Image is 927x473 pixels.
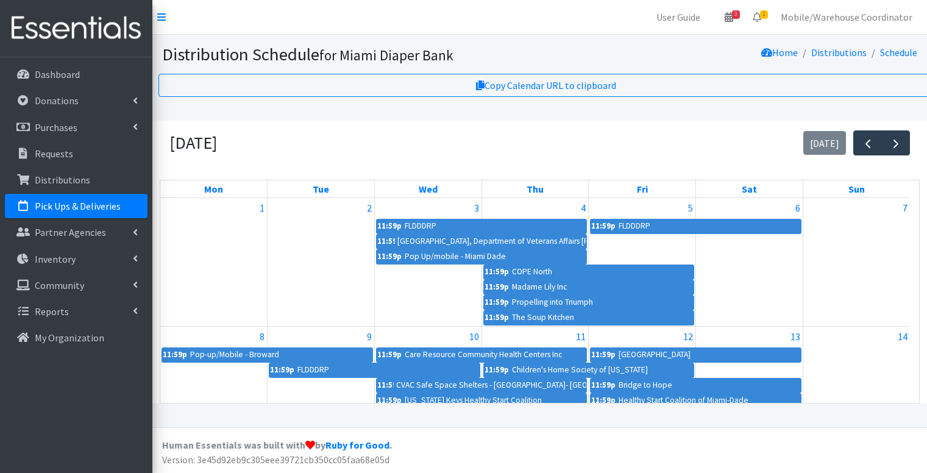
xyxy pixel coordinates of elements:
[5,88,147,113] a: Donations
[771,5,922,29] a: Mobile/Warehouse Coordinator
[483,265,694,279] a: 11:59pCOPE North
[162,44,599,65] h1: Distribution Schedule
[377,379,394,392] div: 11:59p
[377,235,395,248] div: 11:59p
[900,198,910,218] a: September 7, 2025
[788,327,803,346] a: September 13, 2025
[35,226,106,238] p: Partner Agencies
[681,327,695,346] a: September 12, 2025
[202,180,226,197] a: Monday
[416,180,440,197] a: Wednesday
[319,46,453,64] small: for Miami Diaper Bank
[524,180,546,197] a: Thursday
[35,94,79,107] p: Donations
[5,299,147,324] a: Reports
[846,180,867,197] a: Sunday
[35,305,69,318] p: Reports
[811,46,867,59] a: Distributions
[257,198,267,218] a: September 1, 2025
[590,393,801,408] a: 11:59pHealthy Start Coalition of Miami-Dade
[696,198,803,327] td: September 6, 2025
[404,348,563,361] div: Care Resource Community Health Centers Inc
[257,327,267,346] a: September 8, 2025
[162,439,392,451] strong: Human Essentials was built with by .
[268,198,375,327] td: September 2, 2025
[590,347,801,362] a: 11:59p[GEOGRAPHIC_DATA]
[574,327,588,346] a: September 11, 2025
[35,174,90,186] p: Distributions
[377,394,402,407] div: 11:59p
[376,347,587,362] a: 11:59pCare Resource Community Health Centers Inc
[618,379,673,392] div: Bridge to Hope
[578,198,588,218] a: September 4, 2025
[5,247,147,271] a: Inventory
[404,394,542,407] div: [US_STATE] Keys Healthy Start Coalition
[160,327,268,471] td: September 8, 2025
[853,130,882,155] button: Previous month
[374,327,481,471] td: September 10, 2025
[511,296,594,309] div: Propelling into Triumph
[590,219,801,233] a: 11:59pFLDDDRP
[376,249,587,264] a: 11:59pPop Up/mobile - Miami Dade
[377,219,402,233] div: 11:59p
[396,379,586,392] div: CVAC Safe Space Shelters - [GEOGRAPHIC_DATA]- [GEOGRAPHIC_DATA] CAHSD/VPID
[5,325,147,350] a: My Organization
[376,219,587,233] a: 11:59pFLDDDRP
[634,180,650,197] a: Friday
[715,5,743,29] a: 3
[511,265,553,279] div: COPE North
[376,378,587,393] a: 11:59pCVAC Safe Space Shelters - [GEOGRAPHIC_DATA]- [GEOGRAPHIC_DATA] CAHSD/VPID
[481,327,589,471] td: September 11, 2025
[374,198,481,327] td: September 3, 2025
[5,115,147,140] a: Purchases
[511,311,575,324] div: The Soup Kitchen
[483,280,694,294] a: 11:59pMadame Lily Inc
[472,198,481,218] a: September 3, 2025
[481,198,589,327] td: September 4, 2025
[761,46,798,59] a: Home
[760,10,768,19] span: 1
[484,280,510,294] div: 11:59p
[591,348,616,361] div: 11:59p
[35,253,76,265] p: Inventory
[591,379,616,392] div: 11:59p
[5,168,147,192] a: Distributions
[35,200,121,212] p: Pick Ups & Deliveries
[467,327,481,346] a: September 10, 2025
[404,219,437,233] div: FLDDDRP
[589,327,696,471] td: September 12, 2025
[880,46,917,59] a: Schedule
[269,363,295,377] div: 11:59p
[35,148,73,160] p: Requests
[484,311,510,324] div: 11:59p
[803,327,910,471] td: September 14, 2025
[647,5,710,29] a: User Guide
[618,219,651,233] div: FLDDDRP
[589,198,696,327] td: September 5, 2025
[590,378,801,393] a: 11:59pBridge to Hope
[268,327,375,471] td: September 9, 2025
[310,180,332,197] a: Tuesday
[511,280,567,294] div: Madame Lily Inc
[686,198,695,218] a: September 5, 2025
[364,198,374,218] a: September 2, 2025
[483,295,694,310] a: 11:59pPropelling into Triumph
[484,363,510,377] div: 11:59p
[895,327,910,346] a: September 14, 2025
[483,310,694,325] a: 11:59pThe Soup Kitchen
[162,347,373,362] a: 11:59pPop-up/Mobile - Broward
[739,180,759,197] a: Saturday
[591,219,616,233] div: 11:59p
[5,194,147,218] a: Pick Ups & Deliveries
[325,439,389,451] a: Ruby for Good
[297,363,330,377] div: FLDDDRP
[404,250,506,263] div: Pop Up/mobile - Miami Dade
[5,62,147,87] a: Dashboard
[483,363,694,377] a: 11:59pChildren's Home Society of [US_STATE]
[5,141,147,166] a: Requests
[618,348,691,361] div: [GEOGRAPHIC_DATA]
[696,327,803,471] td: September 13, 2025
[803,131,847,155] button: [DATE]
[190,348,280,361] div: Pop-up/Mobile - Broward
[35,279,84,291] p: Community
